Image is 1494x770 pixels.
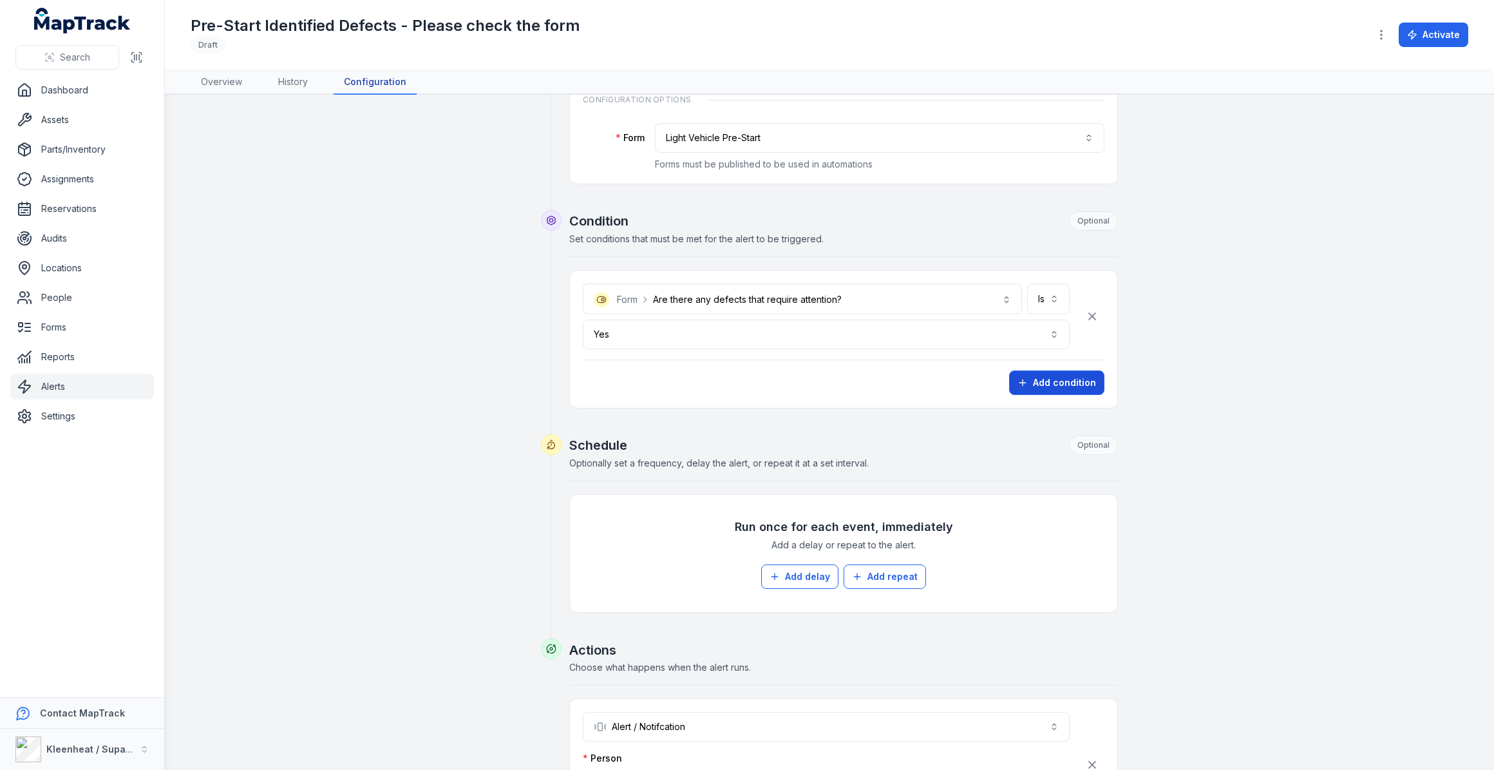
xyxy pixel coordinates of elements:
span: Choose what happens when the alert runs. [569,662,751,673]
h1: Pre-Start Identified Defects - Please check the form [191,15,580,36]
button: Add repeat [844,564,926,589]
label: Form [583,131,645,144]
p: Forms must be published to be used in automations [655,158,1104,171]
a: Assignments [10,166,154,192]
a: MapTrack [34,8,131,34]
a: Reservations [10,196,154,222]
button: FormAre there any defects that require attention? [583,284,1022,314]
a: Dashboard [10,77,154,103]
strong: Contact MapTrack [40,707,125,718]
label: Person [583,752,622,765]
a: Audits [10,226,154,251]
span: Optionally set a frequency, delay the alert, or repeat it at a set interval. [569,457,869,468]
a: History [268,70,318,95]
h2: Schedule [569,436,1118,455]
a: Locations [10,255,154,281]
button: Yes [583,320,1070,349]
button: Is [1027,284,1070,314]
h3: Run once for each event, immediately [735,518,953,536]
span: Set conditions that must be met for the alert to be triggered. [569,233,824,244]
button: Add condition [1009,371,1104,395]
a: Settings [10,403,154,429]
div: Draft [191,36,225,54]
a: Reports [10,344,154,370]
button: Add delay [761,564,838,589]
a: Parts/Inventory [10,137,154,162]
a: Overview [191,70,252,95]
span: Search [60,51,90,64]
button: Alert / Notifcation [583,712,1070,742]
button: Activate [1399,23,1468,47]
strong: Kleenheat / Supagas [46,744,142,755]
button: Search [15,45,119,70]
div: Optional [1069,436,1118,455]
div: Optional [1069,211,1118,231]
button: Light Vehicle Pre-Start [655,123,1104,153]
a: People [10,285,154,311]
span: Add a delay or repeat to the alert. [771,539,916,552]
a: Assets [10,107,154,133]
div: Configuration Options [583,87,1104,113]
h2: Actions [569,641,1118,659]
a: Alerts [10,374,154,399]
a: Configuration [334,70,417,95]
h2: Condition [569,211,1118,231]
a: Forms [10,314,154,340]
